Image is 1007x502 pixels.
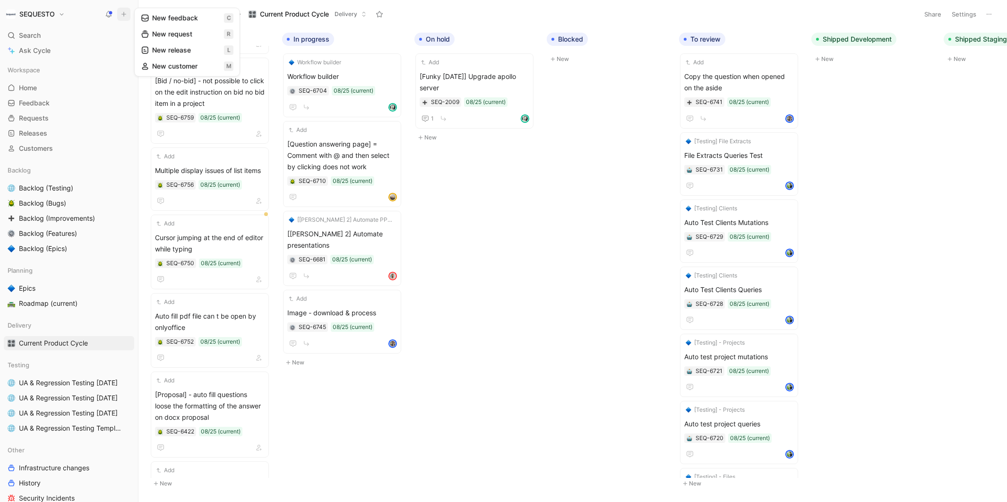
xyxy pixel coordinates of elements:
span: Backlog (Epics) [19,244,67,253]
button: Requests [150,7,198,21]
span: Requests [19,113,49,123]
span: [Question answering page] = Comment with @ and then select by clicking does not work [287,138,397,173]
button: 🔷Workflow builder [287,58,343,67]
span: UA & Regression Testing [DATE] [19,378,118,388]
span: History [19,478,41,488]
button: 🌐 [6,407,17,419]
img: ⚙️ [290,325,295,330]
div: ⚙️ [289,324,296,330]
div: SEQ-6721 [696,366,723,376]
div: 08/25 (current) [730,299,769,309]
span: [Testing] Clients [694,271,737,280]
button: Add [155,466,176,475]
img: 🌐 [8,394,15,402]
div: On holdNew [411,28,543,148]
span: [Testing] - Projects [694,405,745,415]
span: Shipped Staging [955,35,1007,44]
span: Backlog (Features) [19,229,77,238]
span: r [224,29,233,39]
div: 08/25 (current) [200,113,240,122]
button: View actions [121,393,130,403]
span: Auto Test Clients Mutations [684,217,794,228]
button: Add [684,58,705,67]
button: New [547,53,671,65]
button: New [150,478,275,489]
button: New [414,132,539,143]
button: New releasel [137,42,238,58]
button: 🌐 [6,182,17,194]
span: Copy the question when opened on the aside [684,71,794,94]
button: 🪲 [157,338,164,345]
img: 🔷 [686,407,691,413]
button: New feedbackc [137,10,238,26]
img: avatar [786,317,793,323]
img: 🌐 [8,184,15,192]
a: Add[Funky [DATE]] Upgrade apollo server08/25 (current)1avatar [415,53,534,129]
span: Blocked [558,35,583,44]
a: ⚙️Backlog (Features) [4,226,134,241]
button: 🔷[[PERSON_NAME] 2] Automate PPTX presentations [287,215,397,225]
button: Blocked [547,33,588,46]
div: 08/25 (current) [729,97,769,107]
div: 🤖 [686,301,693,307]
span: Cursor jumping at the end of editor while typing [155,232,265,255]
div: 08/25 (current) [730,433,770,443]
img: 🪲 [157,261,163,267]
a: 🔷[Testing] ClientsAuto Test Clients Mutations08/25 (current)avatar [680,199,798,263]
div: 08/25 (current) [333,322,372,332]
button: 🔷 [6,243,17,254]
button: New [679,478,804,489]
span: Backlog (Bugs) [19,199,66,208]
img: ⚙️ [290,88,295,94]
div: SEQ-6759 [166,113,194,122]
a: ➕Backlog (Improvements) [4,211,134,225]
span: [Proposal] - auto fill questions loose the formatting of the answer on docx proposal [155,389,265,423]
div: 🪲 [157,260,164,267]
div: SEQ-6422 [166,427,194,436]
img: avatar [786,115,793,122]
a: AddImage - download & process08/25 (current)avatar [283,290,401,354]
button: 🪲 [157,114,164,121]
img: 🌐 [8,409,15,417]
img: 🔷 [686,206,691,211]
span: [Testing] - Projects [694,338,745,347]
button: 🔷 [6,283,17,294]
span: [Testing] File Extracts [694,137,751,146]
div: Backlog [4,163,134,177]
span: [Testing] Clients [694,204,737,213]
button: View actions [121,244,130,253]
a: 🔷Backlog (Epics) [4,242,134,256]
div: SEQ-6729 [696,232,723,242]
button: ⚙️ [289,256,296,263]
span: Delivery [8,320,31,330]
div: SEQ-6741 [696,97,723,107]
button: ➕ [686,99,693,105]
div: Delivery🎛️Current Product Cycle [4,318,134,350]
button: Share [920,8,946,21]
a: Requests [4,111,134,125]
button: View actions [121,408,130,418]
span: UA & Regression Testing Template [19,424,121,433]
a: 🔷[Testing] - ProjectsAuto test project queries08/25 (current)avatar [680,401,798,464]
span: Delivery [335,9,357,19]
button: 🔷[Testing] - Files [684,472,737,482]
a: Add[Question answering page] = Comment with @ and then select by clicking does not work08/25 (cur... [283,121,401,207]
div: ➕ [422,99,428,105]
img: 🔷 [686,474,691,480]
a: Infrastructure changes [4,461,134,475]
span: Auto test project mutations [684,351,794,363]
button: ➕ [6,213,17,224]
img: avatar [786,384,793,390]
span: Multiple display issues of list items [155,165,265,176]
div: SEQ-6750 [166,259,194,268]
div: 08/25 (current) [466,97,506,107]
span: Home [19,83,37,93]
div: 08/25 (current) [333,176,372,186]
a: 🌐UA & Regression Testing Template [4,421,134,435]
img: 🔷 [686,273,691,278]
a: 🌐UA & Regression Testing [DATE] [4,391,134,405]
span: File Extracts Queries Test [684,150,794,161]
img: avatar [522,115,528,122]
img: 🔷 [289,217,294,223]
